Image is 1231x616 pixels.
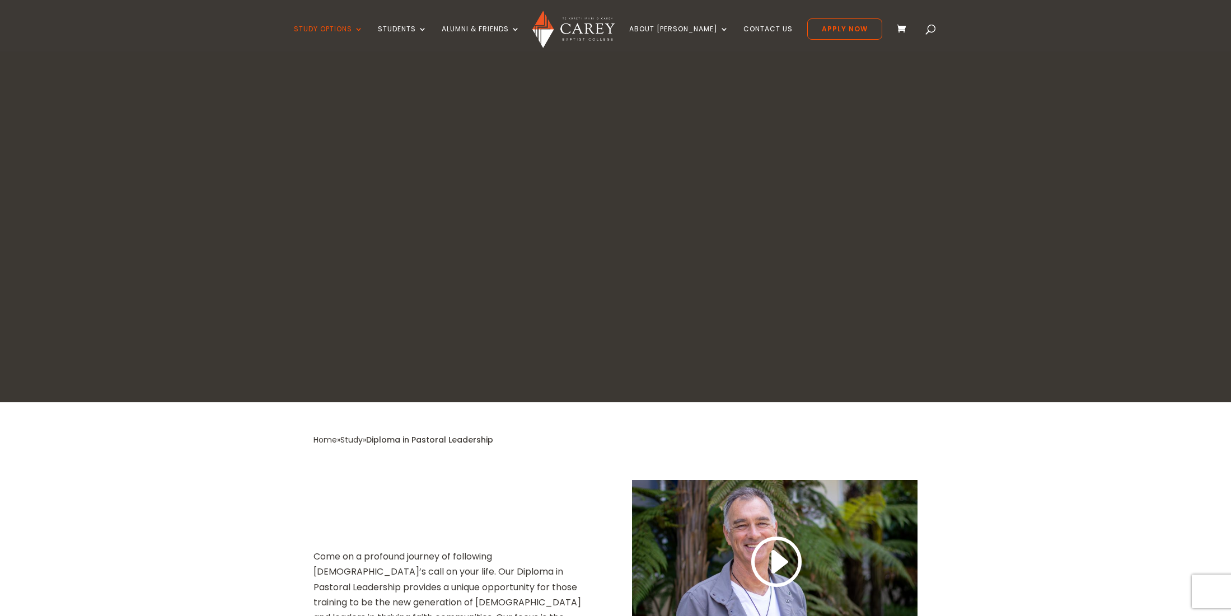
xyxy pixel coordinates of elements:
[366,434,493,445] span: Diploma in Pastoral Leadership
[532,11,615,48] img: Carey Baptist College
[743,25,793,51] a: Contact Us
[340,434,363,445] a: Study
[807,18,882,40] a: Apply Now
[313,434,337,445] a: Home
[629,25,729,51] a: About [PERSON_NAME]
[313,434,493,445] span: » »
[378,25,427,51] a: Students
[294,25,363,51] a: Study Options
[442,25,520,51] a: Alumni & Friends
